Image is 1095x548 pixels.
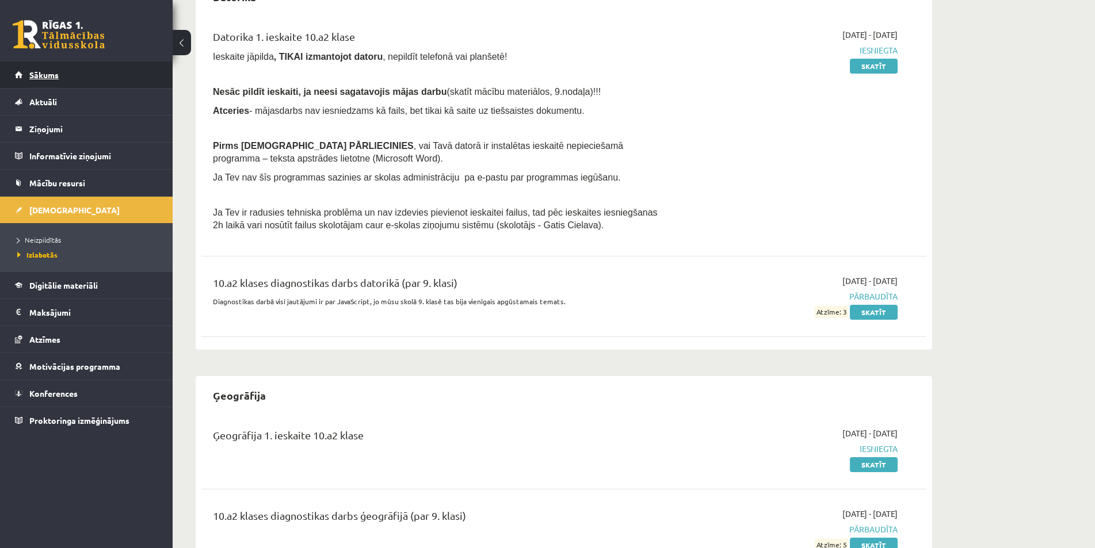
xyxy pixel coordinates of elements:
[213,52,507,62] span: Ieskaite jāpilda , nepildīt telefonā vai planšetē!
[13,20,105,49] a: Rīgas 1. Tālmācības vidusskola
[274,52,383,62] b: , TIKAI izmantojot datoru
[213,87,447,97] span: Nesāc pildīt ieskaiti, ja neesi sagatavojis mājas darbu
[17,235,61,244] span: Neizpildītās
[15,197,158,223] a: [DEMOGRAPHIC_DATA]
[447,87,601,97] span: (skatīt mācību materiālos, 9.nodaļa)!!!
[213,427,663,449] div: Ģeogrāfija 1. ieskaite 10.a2 klase
[15,62,158,88] a: Sākums
[15,353,158,380] a: Motivācijas programma
[15,272,158,298] a: Digitālie materiāli
[29,116,158,142] legend: Ziņojumi
[29,415,129,426] span: Proktoringa izmēģinājums
[213,29,663,50] div: Datorika 1. ieskaite 10.a2 klase
[29,361,120,371] span: Motivācijas programma
[29,388,78,398] span: Konferences
[213,141,623,163] span: , vai Tavā datorā ir instalētas ieskaitē nepieciešamā programma – teksta apstrādes lietotne (Micr...
[681,523,898,535] span: Pārbaudīta
[29,143,158,169] legend: Informatīvie ziņojumi
[213,106,585,116] span: - mājasdarbs nav iesniedzams kā fails, bet tikai kā saite uz tiešsaistes dokumentu.
[842,29,898,41] span: [DATE] - [DATE]
[842,427,898,439] span: [DATE] - [DATE]
[213,106,249,116] b: Atceries
[17,250,161,260] a: Izlabotās
[15,143,158,169] a: Informatīvie ziņojumi
[29,299,158,325] legend: Maksājumi
[15,380,158,407] a: Konferences
[842,275,898,287] span: [DATE] - [DATE]
[201,382,277,409] h2: Ģeogrāfija
[815,306,848,318] span: Atzīme: 3
[213,296,663,306] p: Diagnostikas darbā visi jautājumi ir par JavaScript, jo mūsu skolā 9. klasē tas bija vienīgais ap...
[213,508,663,529] div: 10.a2 klases diagnostikas darbs ģeogrāfijā (par 9. klasi)
[681,44,898,56] span: Iesniegta
[681,443,898,455] span: Iesniegta
[681,290,898,302] span: Pārbaudīta
[213,275,663,296] div: 10.a2 klases diagnostikas darbs datorikā (par 9. klasi)
[29,178,85,188] span: Mācību resursi
[15,116,158,142] a: Ziņojumi
[29,97,57,107] span: Aktuāli
[842,508,898,520] span: [DATE] - [DATE]
[15,407,158,434] a: Proktoringa izmēģinājums
[850,457,898,472] a: Skatīt
[15,89,158,115] a: Aktuāli
[850,305,898,320] a: Skatīt
[15,299,158,325] a: Maksājumi
[29,205,120,215] span: [DEMOGRAPHIC_DATA]
[850,59,898,74] a: Skatīt
[29,334,60,344] span: Atzīmes
[29,70,59,80] span: Sākums
[15,170,158,196] a: Mācību resursi
[29,280,98,290] span: Digitālie materiāli
[213,173,620,182] span: Ja Tev nav šīs programmas sazinies ar skolas administrāciju pa e-pastu par programmas iegūšanu.
[213,208,658,230] span: Ja Tev ir radusies tehniska problēma un nav izdevies pievienot ieskaitei failus, tad pēc ieskaite...
[17,250,58,259] span: Izlabotās
[15,326,158,352] a: Atzīmes
[213,141,414,151] span: Pirms [DEMOGRAPHIC_DATA] PĀRLIECINIES
[17,235,161,245] a: Neizpildītās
